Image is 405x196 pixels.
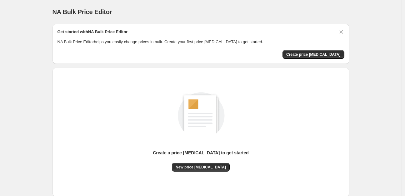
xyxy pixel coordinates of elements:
[282,50,344,59] button: Create price change job
[176,165,226,170] span: New price [MEDICAL_DATA]
[153,150,249,156] p: Create a price [MEDICAL_DATA] to get started
[52,8,112,15] span: NA Bulk Price Editor
[57,29,128,35] h2: Get started with NA Bulk Price Editor
[172,163,230,172] button: New price [MEDICAL_DATA]
[286,52,341,57] span: Create price [MEDICAL_DATA]
[338,29,344,35] button: Dismiss card
[57,39,344,45] p: NA Bulk Price Editor helps you easily change prices in bulk. Create your first price [MEDICAL_DAT...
